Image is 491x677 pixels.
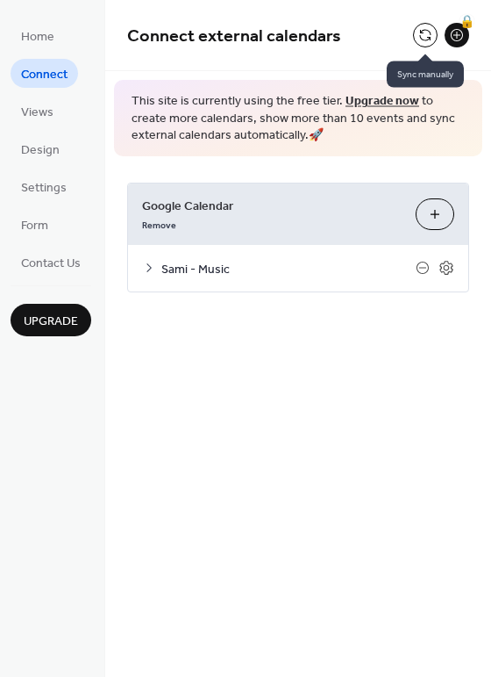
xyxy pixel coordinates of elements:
[132,93,465,145] span: This site is currently using the free tier. to create more calendars, show more than 10 events an...
[127,19,341,54] span: Connect external calendars
[21,179,67,198] span: Settings
[24,313,78,331] span: Upgrade
[21,28,54,47] span: Home
[11,134,70,163] a: Design
[21,141,60,160] span: Design
[21,104,53,122] span: Views
[161,260,416,278] span: Sami - Music
[387,61,464,88] span: Sync manually
[142,219,176,231] span: Remove
[11,59,78,88] a: Connect
[142,197,402,215] span: Google Calendar
[11,97,64,126] a: Views
[21,255,81,273] span: Contact Us
[11,248,91,277] a: Contact Us
[11,210,59,239] a: Form
[11,21,65,50] a: Home
[21,217,48,235] span: Form
[11,304,91,336] button: Upgrade
[345,90,419,113] a: Upgrade now
[11,172,77,201] a: Settings
[21,66,68,84] span: Connect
